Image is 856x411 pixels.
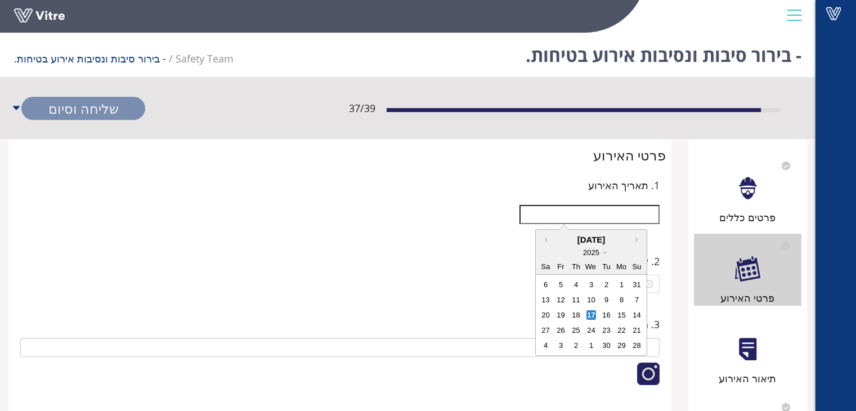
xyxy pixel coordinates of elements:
[541,325,550,335] div: day-27
[602,295,611,305] div: day-9
[14,51,176,66] li: - בירור סיבות ונסיבות אירוע בטיחות.
[602,325,611,335] div: day-23
[632,262,642,271] div: Su
[586,310,596,320] div: day-17
[586,295,596,305] div: day-10
[571,295,581,305] div: day-11
[541,237,547,243] button: Previous Month
[617,262,626,271] div: Mo
[556,262,566,271] div: Fr
[632,325,642,335] div: day-21
[588,177,660,193] span: 1. תאריך האירוע
[571,310,581,320] div: day-18
[556,341,566,350] div: day-3
[694,290,802,306] div: פרטי האירוע
[571,262,581,271] div: Th
[632,280,642,289] div: day-31
[526,28,801,76] h1: - בירור סיבות ונסיבות אירוע בטיחות.
[176,52,234,65] span: 259
[602,280,611,289] div: day-2
[541,262,550,271] div: Sa
[617,325,626,335] div: day-22
[694,209,802,225] div: פרטים כללים
[583,248,599,256] span: 2025
[694,370,802,386] div: תיאור האירוע
[11,97,21,120] span: caret-down
[556,295,566,305] div: day-12
[632,310,642,320] div: day-14
[541,295,550,305] div: day-13
[556,325,566,335] div: day-26
[536,233,647,247] div: [DATE]
[632,295,642,305] div: day-7
[602,310,611,320] div: day-16
[571,341,581,350] div: day-2
[586,325,596,335] div: day-24
[586,280,596,289] div: day-3
[538,277,644,353] div: month-2025-09
[586,262,596,271] div: We
[556,310,566,320] div: day-19
[635,237,641,243] button: Next month
[571,325,581,335] div: day-25
[617,280,626,289] div: day-1
[556,280,566,289] div: day-5
[617,310,626,320] div: day-15
[349,100,375,116] span: 37 / 39
[14,145,666,166] div: פרטי האירוע
[602,262,611,271] div: Tu
[632,341,642,350] div: day-28
[571,280,581,289] div: day-4
[541,341,550,350] div: day-4
[602,341,611,350] div: day-30
[617,295,626,305] div: day-8
[617,341,626,350] div: day-29
[541,310,550,320] div: day-20
[586,341,596,350] div: day-1
[541,280,550,289] div: day-6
